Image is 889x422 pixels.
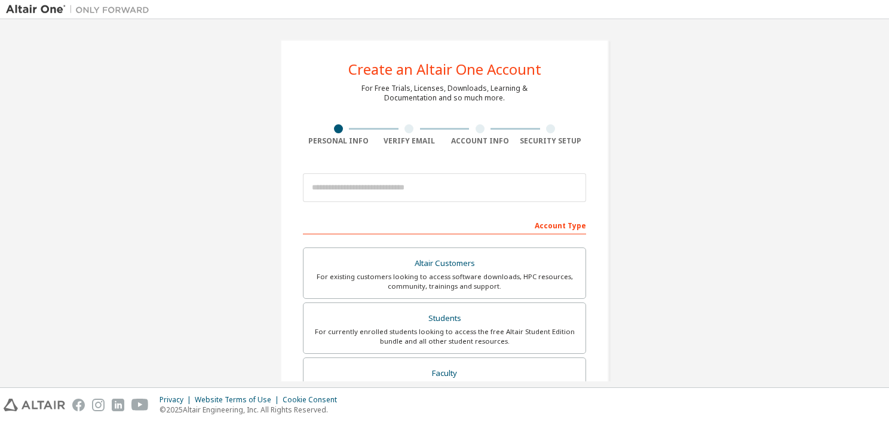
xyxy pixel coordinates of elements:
[4,399,65,411] img: altair_logo.svg
[131,399,149,411] img: youtube.svg
[444,136,516,146] div: Account Info
[92,399,105,411] img: instagram.svg
[311,310,578,327] div: Students
[72,399,85,411] img: facebook.svg
[348,62,541,77] div: Create an Altair One Account
[160,405,344,415] p: © 2025 Altair Engineering, Inc. All Rights Reserved.
[374,136,445,146] div: Verify Email
[516,136,587,146] div: Security Setup
[361,84,528,103] div: For Free Trials, Licenses, Downloads, Learning & Documentation and so much more.
[311,255,578,272] div: Altair Customers
[311,327,578,346] div: For currently enrolled students looking to access the free Altair Student Edition bundle and all ...
[160,395,195,405] div: Privacy
[303,136,374,146] div: Personal Info
[311,272,578,291] div: For existing customers looking to access software downloads, HPC resources, community, trainings ...
[112,399,124,411] img: linkedin.svg
[283,395,344,405] div: Cookie Consent
[303,215,586,234] div: Account Type
[311,365,578,382] div: Faculty
[195,395,283,405] div: Website Terms of Use
[6,4,155,16] img: Altair One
